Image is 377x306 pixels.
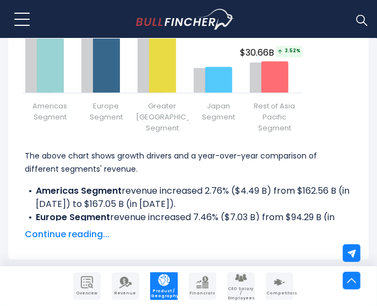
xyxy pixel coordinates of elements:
span: Competitors [267,291,292,296]
span: Americas Segment [24,101,77,123]
img: Bullfincher logo [136,9,234,30]
a: Company Employees [227,272,255,300]
span: Financials [190,291,215,296]
a: Company Financials [189,272,216,300]
span: Japan Segment [192,101,245,123]
a: Company Product/Geography [150,272,178,300]
a: Company Revenue [112,272,139,300]
span: Overview [74,291,100,296]
p: The above chart shows growth drivers and a year-over-year comparison of different segments' revenue. [25,150,352,176]
span: 3.52% [276,46,303,58]
a: Company Overview [73,272,101,300]
span: Continue reading... [25,228,352,242]
span: CEO Salary / Employees [228,287,254,300]
b: Americas Segment [36,185,122,198]
span: $30.66B [240,46,304,60]
span: Revenue [113,291,138,296]
span: Product / Geography [151,289,177,298]
a: Go to homepage [136,9,254,30]
b: Europe Segment [36,211,110,224]
li: revenue increased 2.76% ($4.49 B) from $162.56 B (in [DATE]) to $167.05 B (in [DATE]). [25,185,352,211]
span: Europe Segment [80,101,133,123]
span: Rest of Asia Pacific Segment [248,101,301,134]
li: revenue increased 7.46% ($7.03 B) from $94.29 B (in [DATE]) to $101.33 B (in [DATE]). [25,211,352,238]
span: Greater [GEOGRAPHIC_DATA] Segment [136,101,189,134]
a: Company Competitors [266,272,293,300]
